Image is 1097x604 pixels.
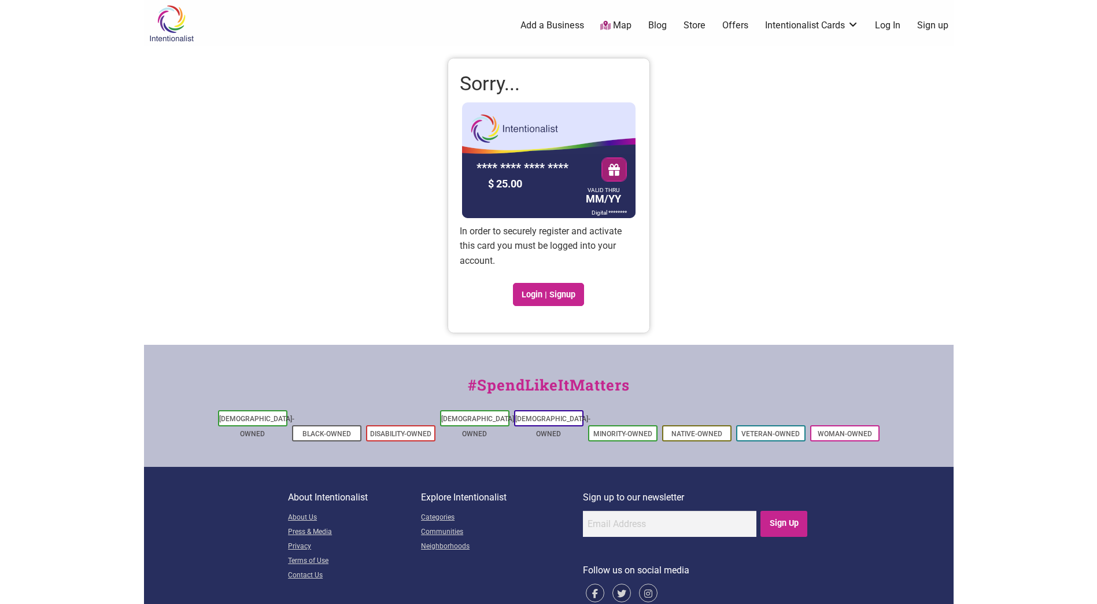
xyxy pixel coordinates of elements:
a: Log In [875,19,900,32]
a: Press & Media [288,525,421,540]
a: Privacy [288,540,421,554]
a: Offers [722,19,748,32]
p: Sign up to our newsletter [583,490,809,505]
a: Map [600,19,631,32]
a: Contact Us [288,569,421,583]
div: #SpendLikeItMatters [144,374,954,408]
a: Minority-Owned [593,430,652,438]
a: Disability-Owned [370,430,431,438]
a: Sign up [917,19,948,32]
input: Email Address [583,511,756,537]
a: Veteran-Owned [741,430,800,438]
a: Communities [421,525,583,540]
div: $ 25.00 [485,175,583,193]
a: Blog [648,19,667,32]
div: MM/YY [583,188,624,208]
input: Sign Up [760,511,807,537]
a: Add a Business [520,19,584,32]
div: VALID THRU [586,189,621,191]
a: [DEMOGRAPHIC_DATA]-Owned [219,415,294,438]
a: Neighborhoods [421,540,583,554]
a: About Us [288,511,421,525]
a: Login | Signup [513,283,585,306]
a: [DEMOGRAPHIC_DATA]-Owned [441,415,516,438]
a: Terms of Use [288,554,421,569]
a: Intentionalist Cards [765,19,859,32]
a: Store [684,19,706,32]
a: [DEMOGRAPHIC_DATA]-Owned [515,415,590,438]
h1: Sorry... [460,70,638,98]
p: Follow us on social media [583,563,809,578]
a: Woman-Owned [818,430,872,438]
p: In order to securely register and activate this card you must be logged into your account. [460,224,638,268]
p: Explore Intentionalist [421,490,583,505]
a: Black-Owned [302,430,351,438]
a: Native-Owned [671,430,722,438]
img: Intentionalist [144,5,199,42]
p: About Intentionalist [288,490,421,505]
a: Categories [421,511,583,525]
